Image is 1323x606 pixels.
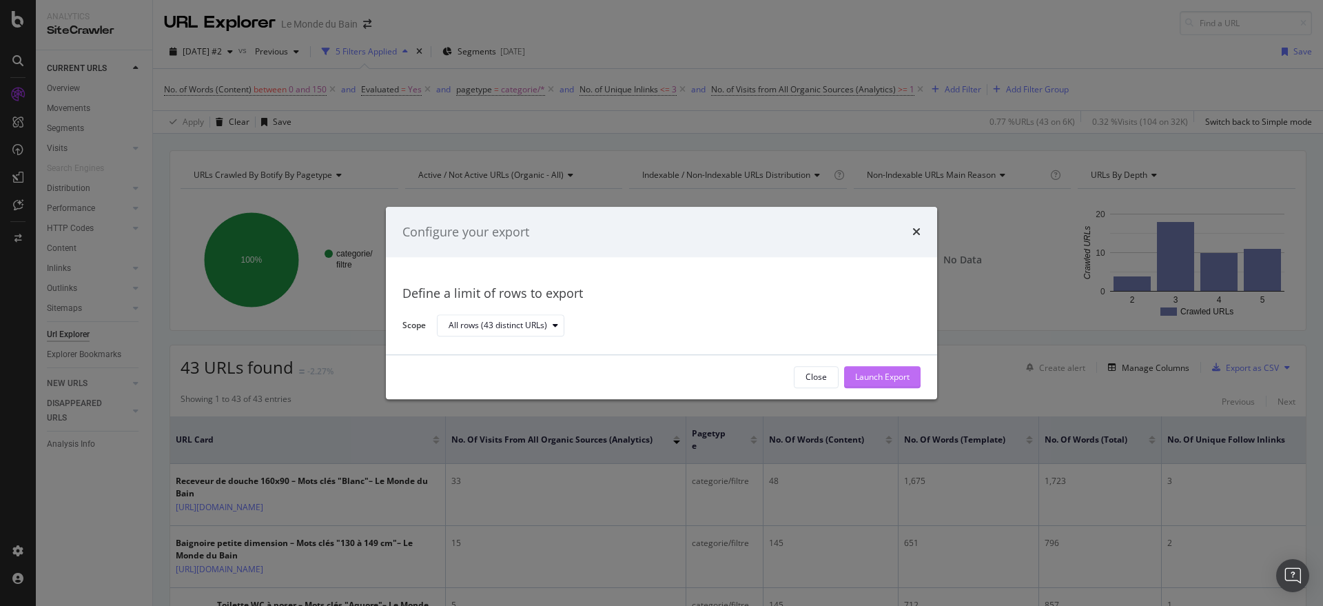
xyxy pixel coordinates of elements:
[437,315,564,337] button: All rows (43 distinct URLs)
[449,322,547,330] div: All rows (43 distinct URLs)
[806,372,827,383] div: Close
[386,207,937,399] div: modal
[844,366,921,388] button: Launch Export
[1276,559,1309,592] div: Open Intercom Messenger
[402,223,529,241] div: Configure your export
[794,366,839,388] button: Close
[402,285,921,303] div: Define a limit of rows to export
[855,372,910,383] div: Launch Export
[402,319,426,334] label: Scope
[912,223,921,241] div: times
